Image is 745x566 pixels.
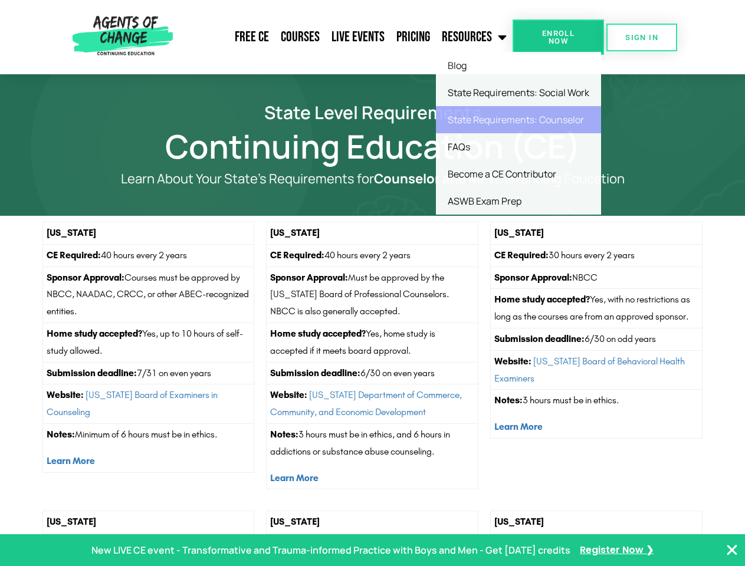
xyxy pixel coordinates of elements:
td: Must be approved by the [US_STATE] Board of Professional Counselors. NBCC is also generally accep... [267,266,478,323]
a: Enroll Now [513,19,604,55]
strong: Sponsor Approval: [494,272,572,283]
a: [US_STATE] Board of Examiners in Counseling [47,389,218,417]
a: Resources [436,22,513,52]
strong: [US_STATE] [270,227,320,238]
strong: Submission deadline: [270,367,360,379]
strong: Sponsor Approval: [47,272,124,283]
strong: Notes: [47,429,75,440]
strong: Website: [47,389,84,400]
a: Learn More [270,472,319,483]
strong: CE Required: [494,249,549,261]
a: Learn More [494,421,543,432]
a: [US_STATE] Department of Commerce, Community, and Economic Development [270,389,462,417]
strong: Notes: [494,394,523,406]
p: 3 hours must be in ethics. [494,392,698,409]
a: State Requirements: Social Work [436,79,601,106]
p: New LIVE CE event - Transformative and Trauma-informed Practice with Boys and Men - Get [DATE] cr... [91,542,570,559]
td: 30 hours every 2 years [491,244,703,266]
a: Courses [275,22,326,52]
strong: Home study accepted? [47,328,142,339]
span: Enroll Now [531,29,585,45]
nav: Menu [178,22,513,52]
a: Blog [436,52,601,79]
a: Free CE [229,22,275,52]
strong: [US_STATE] [494,516,544,527]
td: Courses must be approved by NBCC, NAADAC, CRCC, or other ABEC-recognized entities. [42,266,254,323]
strong: Home study accepted? [494,294,590,305]
h2: State Level Requirements [37,104,709,121]
strong: Website: [270,389,307,400]
b: Counselor and MFT [374,170,495,187]
td: Yes, up to 10 hours of self-study allowed. [42,323,254,362]
h1: Continuing Education (CE) [37,133,709,160]
strong: Home study accepted? [270,328,366,339]
strong: Sponsor Approval: [270,272,348,283]
span: SIGN IN [625,34,658,41]
td: 6/30 on odd years [491,328,703,350]
a: Pricing [390,22,436,52]
a: ASWB Exam Prep [436,187,601,215]
strong: CE Required: [270,249,324,261]
td: 36 hours every 2 years [267,534,478,556]
p: Learn About Your State’s Requirements for Continuing Education [84,172,662,186]
a: Learn More [47,455,95,466]
td: 6/30 on even years [267,362,478,384]
a: SIGN IN [606,24,677,51]
button: Close Banner [725,543,739,557]
strong: Notes: [270,429,298,440]
strong: [US_STATE] [47,227,96,238]
strong: CE Required: [47,249,101,261]
td: Yes, with no restrictions as long as the courses are from an approved sponsor. [491,289,703,328]
td: 40 hours every 2 years [267,244,478,266]
a: Register Now ❯ [580,542,654,559]
strong: [US_STATE] [494,227,544,238]
strong: [US_STATE] [47,516,96,527]
strong: Website: [494,356,531,367]
strong: Submission deadline: [494,333,585,344]
td: 40 hours every 2 years [491,534,703,556]
a: [US_STATE] Board of Behavioral Health Examiners [494,356,685,384]
ul: Resources [436,52,601,215]
p: 3 hours must be in ethics, and 6 hours in addictions or substance abuse counseling. [270,426,474,460]
p: Minimum of 6 hours must be in ethics. [47,426,251,443]
td: 40 hours every 2 years [42,244,254,266]
strong: Submission deadline: [47,367,137,379]
td: 7/31 on even years [42,362,254,384]
td: NBCC [491,266,703,289]
a: State Requirements: Counselor [436,106,601,133]
strong: [US_STATE] [270,516,320,527]
a: FAQs [436,133,601,160]
td: Yes, home study is accepted if it meets board approval. [267,323,478,362]
td: 24 hours every 2 years [42,534,254,556]
a: Become a CE Contributor [436,160,601,187]
a: Live Events [326,22,390,52]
